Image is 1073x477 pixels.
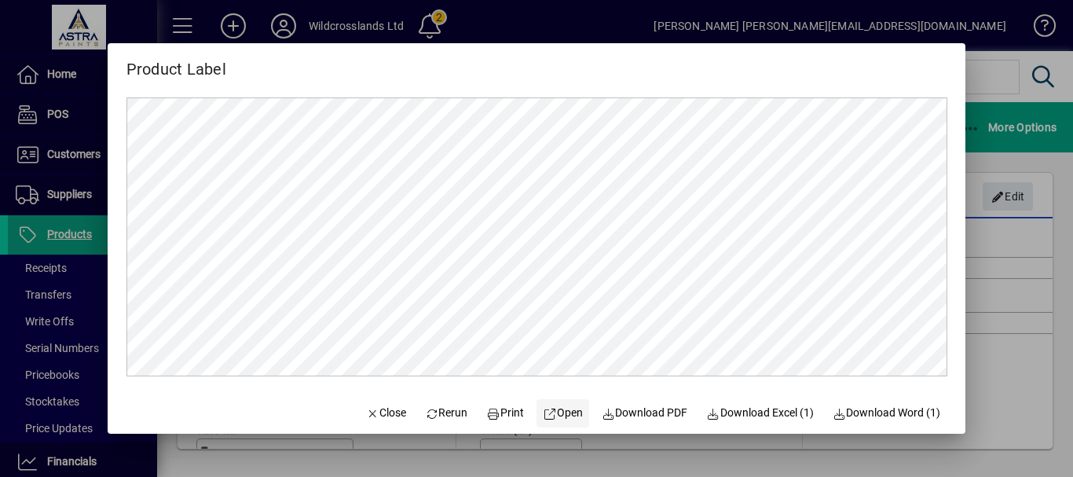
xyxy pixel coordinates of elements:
button: Download Word (1) [826,399,947,427]
span: Open [543,405,583,421]
a: Download PDF [595,399,694,427]
button: Download Excel (1) [700,399,820,427]
span: Download PDF [602,405,688,421]
a: Open [536,399,589,427]
span: Close [365,405,406,421]
span: Download Excel (1) [706,405,814,421]
button: Close [359,399,412,427]
span: Print [487,405,525,421]
h2: Product Label [108,43,245,82]
span: Rerun [425,405,468,421]
span: Download Word (1) [833,405,941,421]
button: Print [480,399,530,427]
